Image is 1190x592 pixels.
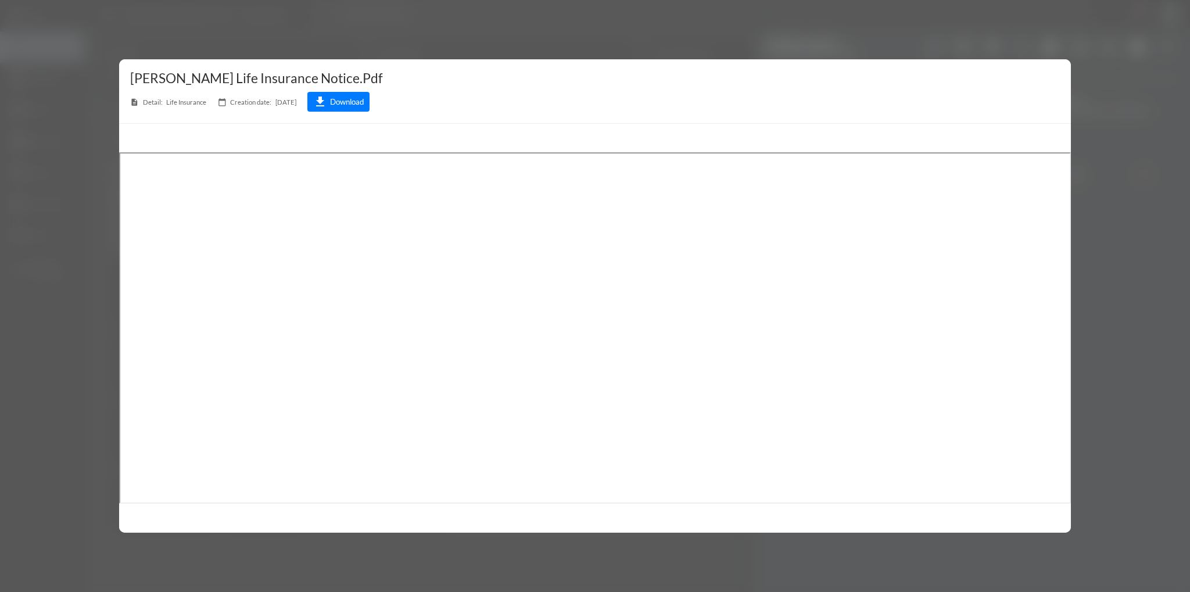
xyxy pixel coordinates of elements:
[218,98,227,106] i: calendar_today
[130,70,383,86] span: [PERSON_NAME] life insurance notice.pdf
[218,92,296,112] span: [DATE]
[130,98,139,106] i: description
[143,98,163,106] span: Detail:
[313,95,327,109] i: download
[307,92,370,112] button: downloadDownload
[230,98,271,106] span: Creation date:
[130,92,206,112] span: Life Insurance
